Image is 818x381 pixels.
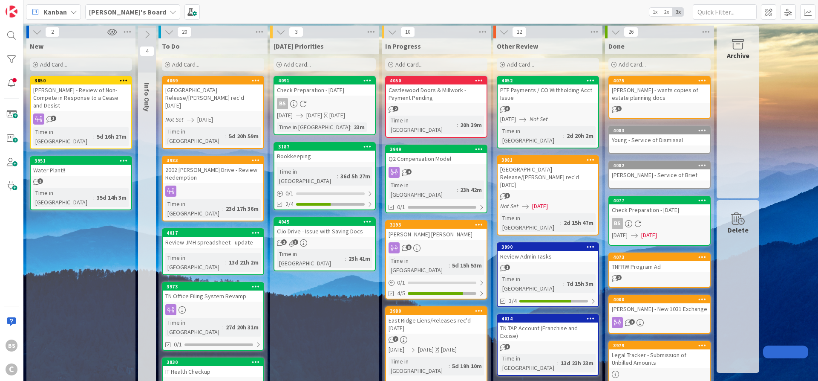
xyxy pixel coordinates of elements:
div: 4052PTE Payments / CO Withholding Acct Issue [498,77,598,103]
div: 3949 [390,146,487,152]
div: Q2 Compensation Model [386,153,487,164]
div: Time in [GEOGRAPHIC_DATA] [500,354,557,372]
div: 3979Legal Tracker - Submission of Unbilled Amounts [609,342,710,368]
div: Check Preparation - [DATE] [274,84,375,96]
span: 4 [406,169,412,175]
div: BS [609,218,710,229]
div: 4082 [609,162,710,169]
a: 4000[PERSON_NAME] - New 1031 Exchange [608,295,711,334]
span: 8 [406,244,412,250]
a: 3193[PERSON_NAME] [PERSON_NAME]Time in [GEOGRAPHIC_DATA]:5d 15h 53m0/14/5 [385,220,487,300]
span: [DATE] [612,231,628,240]
div: 35d 14h 3m [95,193,129,202]
div: 4075[PERSON_NAME] - wants copies of estate planning docs [609,77,710,103]
a: 4052PTE Payments / CO Withholding Acct Issue[DATE]Not SetTime in [GEOGRAPHIC_DATA]:2d 20h 2m [497,76,599,148]
div: Time in [GEOGRAPHIC_DATA] [500,126,563,145]
span: 3 [51,116,56,121]
div: 4014 [501,316,598,322]
span: To Do [162,42,180,50]
b: [PERSON_NAME]'s Board [89,8,166,16]
div: 36d 5h 27m [338,172,372,181]
span: [DATE] [500,115,516,124]
div: [PERSON_NAME] - wants copies of estate planning docs [609,84,710,103]
div: 3951 [35,158,131,164]
div: 3983 [163,157,263,164]
span: 3 [293,239,298,245]
span: 0 / 1 [285,189,294,198]
div: East Ridge Liens/Releases rec'd [DATE] [386,315,487,334]
div: 4017Review JMH spreadsheet - update [163,229,263,248]
div: BS [612,218,623,229]
span: 2 [393,106,398,111]
a: 4073TNFRW Program Ad [608,253,711,288]
span: 5 [37,178,43,184]
a: 4017Review JMH spreadsheet - updateTime in [GEOGRAPHIC_DATA]:13d 21h 2m [162,228,264,275]
span: Today's Priorities [274,42,324,50]
a: 4083Young - Service of Dismissal [608,126,711,154]
div: 4045Clio Drive - Issue with Saving Docs [274,218,375,237]
div: 3830IT Health Checkup [163,358,263,377]
div: [GEOGRAPHIC_DATA] Release/[PERSON_NAME] rec'd [DATE] [498,164,598,190]
span: : [225,131,227,141]
span: : [563,279,565,288]
div: [PERSON_NAME] - Review of Non-Compete in Response to a Cease and Desist [31,84,131,111]
span: : [337,172,338,181]
div: 4091 [278,78,375,84]
div: Time in [GEOGRAPHIC_DATA] [165,199,222,218]
a: 4075[PERSON_NAME] - wants copies of estate planning docs [608,76,711,119]
div: Time in [GEOGRAPHIC_DATA] [277,122,350,132]
div: Time in [GEOGRAPHIC_DATA] [277,167,337,186]
span: 3x [672,8,684,16]
div: Time in [GEOGRAPHIC_DATA] [389,180,457,199]
span: 6 [504,106,510,111]
a: 3187BookkeepingTime in [GEOGRAPHIC_DATA]:36d 5h 27m0/12/4 [274,142,376,210]
div: 3973TN Office Filing System Revamp [163,283,263,302]
div: 5d 19h 10m [450,361,484,371]
a: 3850[PERSON_NAME] - Review of Non-Compete in Response to a Cease and DesistTime in [GEOGRAPHIC_DA... [30,76,132,149]
div: BS [6,340,17,352]
span: Add Card... [284,61,311,68]
span: 7 [393,336,398,342]
div: Young - Service of Dismissal [609,134,710,145]
a: 3990Review Admin TasksTime in [GEOGRAPHIC_DATA]:7d 15h 3m3/4 [497,242,599,307]
div: TN Office Filing System Revamp [163,291,263,302]
div: 23h 42m [458,185,484,195]
div: 2d 15h 47m [562,218,596,227]
div: 3850[PERSON_NAME] - Review of Non-Compete in Response to a Cease and Desist [31,77,131,111]
span: Done [608,42,625,50]
span: [DATE] [277,111,293,120]
span: 2x [661,8,672,16]
div: 4075 [609,77,710,84]
div: Legal Tracker - Submission of Unbilled Amounts [609,349,710,368]
div: 0/1 [274,188,375,199]
span: : [457,185,458,195]
div: Time in [GEOGRAPHIC_DATA] [165,318,222,337]
span: Add Card... [507,61,534,68]
span: : [93,193,95,202]
div: Time in [GEOGRAPHIC_DATA] [33,127,93,146]
div: 3980 [390,308,487,314]
span: 4/5 [397,289,405,298]
a: 4077Check Preparation - [DATE]BS[DATE][DATE] [608,196,711,246]
div: BS [274,98,375,109]
a: 3951Water Plant!!Time in [GEOGRAPHIC_DATA]:35d 14h 3m [30,156,132,210]
span: [DATE] [306,111,322,120]
div: 4052 [501,78,598,84]
span: : [449,261,450,270]
div: Clio Drive - Issue with Saving Docs [274,226,375,237]
div: 5d 15h 53m [450,261,484,270]
span: 26 [624,27,638,37]
a: 4050Castlewood Doors & Millwork - Payment PendingTime in [GEOGRAPHIC_DATA]:20h 39m [385,76,487,138]
a: 4069[GEOGRAPHIC_DATA] Release/[PERSON_NAME] rec'd [DATE]Not Set[DATE]Time in [GEOGRAPHIC_DATA]:5d... [162,76,264,149]
div: [PERSON_NAME] - Service of Brief [609,169,710,180]
div: 4014 [498,315,598,323]
div: 4073TNFRW Program Ad [609,253,710,272]
div: 4077Check Preparation - [DATE] [609,197,710,215]
i: Not Set [500,202,518,210]
div: 4083 [613,128,710,134]
div: Time in [GEOGRAPHIC_DATA] [165,127,225,145]
div: 4075 [613,78,710,84]
div: 3187 [274,143,375,151]
div: 3850 [31,77,131,84]
a: 3981[GEOGRAPHIC_DATA] Release/[PERSON_NAME] rec'd [DATE]Not Set[DATE]Time in [GEOGRAPHIC_DATA]:2d... [497,155,599,236]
